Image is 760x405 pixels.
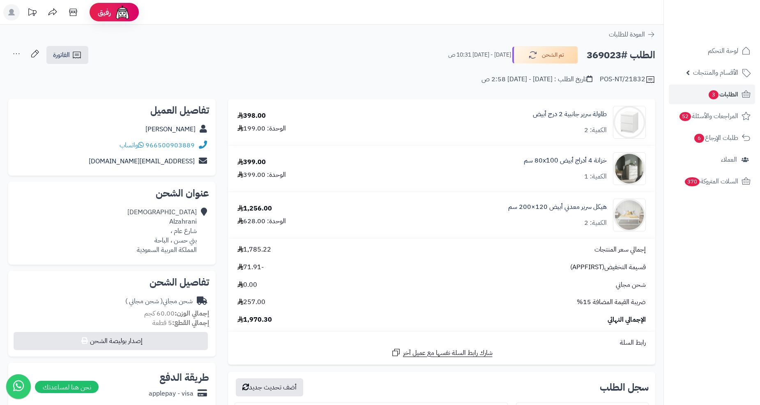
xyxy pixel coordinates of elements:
span: طلبات الإرجاع [693,132,738,144]
div: الوحدة: 399.00 [237,170,286,180]
a: الطلبات3 [669,85,755,104]
div: شحن مجاني [125,297,193,306]
a: طاولة سرير جانبية 2 درج أبيض [533,110,607,119]
h2: تفاصيل الشحن [15,277,209,287]
a: 966500903889 [145,140,195,150]
div: الوحدة: 628.00 [237,217,286,226]
button: أضف تحديث جديد [236,378,303,396]
span: 3 [709,90,719,99]
h2: عنوان الشحن [15,188,209,198]
span: السلات المتروكة [684,176,738,187]
div: الوحدة: 199.00 [237,124,286,133]
a: تحديثات المنصة [22,4,42,23]
small: [DATE] - [DATE] 10:31 ص [448,51,511,59]
span: لوحة التحكم [708,45,738,57]
span: رفيق [98,7,111,17]
strong: إجمالي الوزن: [175,309,209,318]
div: رابط السلة [231,338,652,348]
div: 1,256.00 [237,204,272,213]
span: 1,970.30 [237,315,272,325]
span: الطلبات [708,89,738,100]
div: الكمية: 2 [584,218,607,228]
strong: إجمالي القطع: [172,318,209,328]
h2: الطلب #369023 [587,47,655,64]
a: طلبات الإرجاع6 [669,128,755,148]
span: 52 [679,112,691,121]
span: شارك رابط السلة نفسها مع عميل آخر [403,348,493,358]
a: [PERSON_NAME] [145,124,196,134]
a: شارك رابط السلة نفسها مع عميل آخر [391,348,493,358]
img: logo-2.png [704,23,752,40]
img: 1747726046-1707226648187-1702539813673-122025464545-1000x1000-90x90.jpg [613,152,645,185]
span: 257.00 [237,297,265,307]
a: المراجعات والأسئلة52 [669,106,755,126]
small: 5 قطعة [152,318,209,328]
button: تم الشحن [512,46,578,64]
div: الكمية: 2 [584,126,607,135]
div: 398.00 [237,111,266,121]
span: -71.91 [237,263,264,272]
span: شحن مجاني [616,280,646,290]
a: العملاء [669,150,755,169]
span: الأقسام والمنتجات [693,67,738,78]
span: ( شحن مجاني ) [125,296,163,306]
span: إجمالي سعر المنتجات [594,245,646,254]
img: ai-face.png [114,4,131,21]
div: 399.00 [237,158,266,167]
h2: تفاصيل العميل [15,105,209,115]
a: السلات المتروكة370 [669,172,755,191]
div: [DEMOGRAPHIC_DATA] Alzahrani شارع عام ، بني حسن ، الباحة المملكة العربية السعودية [127,208,197,254]
a: هيكل سرير معدني أبيض 120×200 سم [508,202,607,212]
span: الفاتورة [53,50,70,60]
div: POS-NT/21832 [600,75,655,85]
span: 0.00 [237,280,257,290]
span: المراجعات والأسئلة [679,110,738,122]
h3: سجل الطلب [600,382,649,392]
div: الكمية: 1 [584,172,607,181]
button: إصدار بوليصة الشحن [14,332,208,350]
span: 370 [685,177,700,186]
span: ضريبة القيمة المضافة 15% [577,297,646,307]
img: 1698232049-1-90x90.jpg [613,106,645,139]
img: 1754548083-010101020007-90x90.jpg [613,199,645,231]
span: 6 [694,134,704,143]
span: العودة للطلبات [609,30,645,39]
span: الإجمالي النهائي [608,315,646,325]
span: 1,785.22 [237,245,271,254]
a: واتساب [120,140,144,150]
small: 60.00 كجم [144,309,209,318]
h2: طريقة الدفع [159,373,209,382]
a: الفاتورة [46,46,88,64]
span: العملاء [721,154,737,165]
a: لوحة التحكم [669,41,755,61]
a: [EMAIL_ADDRESS][DOMAIN_NAME] [89,156,195,166]
span: قسيمة التخفيض(APPFIRST) [570,263,646,272]
div: تاريخ الطلب : [DATE] - [DATE] 2:58 ص [481,75,592,84]
a: العودة للطلبات [609,30,655,39]
a: خزانة 4 أدراج أبيض ‎80x100 سم‏ [524,156,607,165]
div: applepay - visa [149,389,193,398]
